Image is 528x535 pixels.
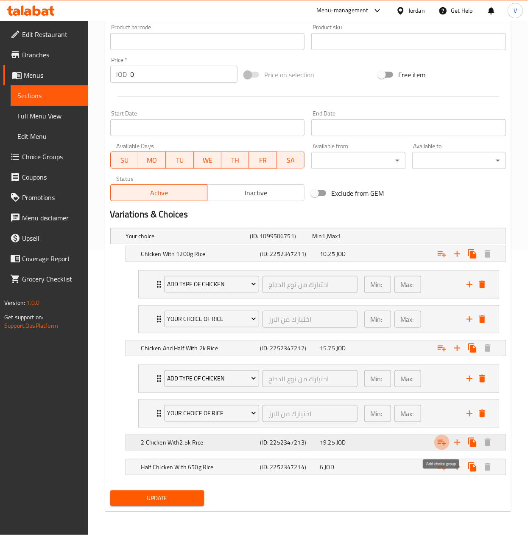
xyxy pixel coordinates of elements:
[465,246,480,262] button: Clone new choice
[264,70,314,80] span: Price on selection
[131,267,506,302] li: Expand
[138,152,166,169] button: MO
[331,188,384,198] span: Exclude from GEM
[465,341,480,356] button: Clone new choice
[3,248,88,269] a: Coverage Report
[22,233,81,243] span: Upsell
[116,69,127,79] p: JOD
[164,276,259,293] button: Add Type of Chicken
[207,184,305,201] button: Inactive
[167,279,256,290] span: Add Type of Chicken
[11,85,88,106] a: Sections
[141,250,257,258] h5: Chicken With 1200g Rice
[336,248,346,259] span: JOD
[280,154,301,166] span: SA
[476,407,489,420] button: delete
[412,152,506,169] div: ​
[117,493,197,504] span: Update
[139,400,499,427] div: Expand
[252,154,273,166] span: FR
[164,405,259,422] button: Your Choice of Rice
[110,490,204,506] button: Update
[24,70,81,80] span: Menus
[126,246,506,262] div: Expand
[260,344,317,352] h5: (ID: 2252347212)
[370,408,382,419] p: Min:
[211,187,301,199] span: Inactive
[465,459,480,475] button: Clone new choice
[17,90,81,101] span: Sections
[450,459,465,475] button: Add new choice
[141,438,257,447] h5: 2 Chicken With2.5k Rice
[221,152,249,169] button: TH
[11,106,88,126] a: Full Menu View
[126,232,247,240] h5: Your choice
[3,65,88,85] a: Menus
[141,463,257,471] h5: Half Chicken With 650g Rice
[260,438,317,447] h5: (ID: 2252347213)
[434,246,450,262] button: Add choice group
[22,192,81,203] span: Promotions
[260,463,317,471] h5: (ID: 2252347214)
[463,407,476,420] button: add
[139,365,499,392] div: Expand
[169,154,190,166] span: TU
[3,167,88,187] a: Coupons
[164,370,259,387] button: Add Type of Chicken
[434,459,450,475] button: Add choice group
[111,228,506,244] div: Expand
[22,253,81,264] span: Coverage Report
[126,459,506,475] div: Expand
[131,66,237,83] input: Please enter price
[110,152,138,169] button: SU
[250,232,309,240] h5: (ID: 1099506751)
[17,111,81,121] span: Full Menu View
[480,435,495,450] button: Delete 2 Chicken With2.5k Rice
[322,231,326,242] span: 1
[514,6,517,15] span: V
[131,396,506,431] li: Expand
[398,70,425,80] span: Free item
[450,341,465,356] button: Add new choice
[4,297,25,308] span: Version:
[480,459,495,475] button: Delete Half Chicken With 650g Rice
[3,228,88,248] a: Upsell
[463,278,476,291] button: add
[480,341,495,356] button: Delete Chicken And Half With 2k Rice
[336,437,346,448] span: JOD
[463,372,476,385] button: add
[167,314,256,324] span: Your Choice of Rice
[110,33,305,50] input: Please enter product barcode
[3,45,88,65] a: Branches
[167,408,256,419] span: Your Choice of Rice
[3,269,88,289] a: Grocery Checklist
[197,154,218,166] span: WE
[277,152,305,169] button: SA
[131,302,506,337] li: Expand
[3,146,88,167] a: Choice Groups
[22,29,81,39] span: Edit Restaurant
[142,154,162,166] span: MO
[260,250,317,258] h5: (ID: 2252347211)
[167,373,256,384] span: Add Type of Chicken
[400,279,413,290] p: Max:
[114,154,135,166] span: SU
[320,343,335,354] span: 15.75
[370,279,382,290] p: Min:
[4,320,58,331] a: Support.OpsPlatform
[327,231,338,242] span: Max
[338,231,341,242] span: 1
[22,172,81,182] span: Coupons
[320,437,335,448] span: 19.25
[465,435,480,450] button: Clone new choice
[126,341,506,356] div: Expand
[312,231,322,242] span: Min
[11,126,88,146] a: Edit Menu
[400,314,413,324] p: Max:
[463,313,476,326] button: add
[408,6,425,15] div: Jordan
[316,6,369,16] div: Menu-management
[139,306,499,333] div: Expand
[131,361,506,396] li: Expand
[4,312,43,323] span: Get support on:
